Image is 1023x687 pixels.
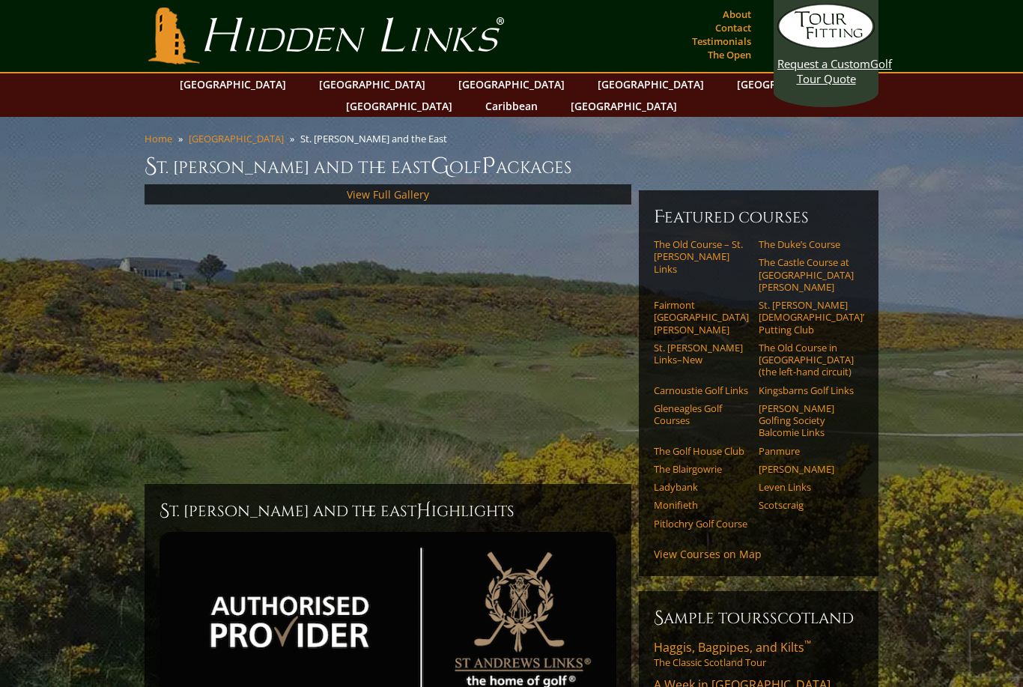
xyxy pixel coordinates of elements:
[654,238,749,275] a: The Old Course – St. [PERSON_NAME] Links
[654,205,863,229] h6: Featured Courses
[160,499,616,523] h2: St. [PERSON_NAME] and the East ighlights
[654,384,749,396] a: Carnoustie Golf Links
[339,95,460,117] a: [GEOGRAPHIC_DATA]
[654,342,749,366] a: St. [PERSON_NAME] Links–New
[777,4,875,86] a: Request a CustomGolf Tour Quote
[654,639,811,656] span: Haggis, Bagpipes, and Kilts
[451,73,572,95] a: [GEOGRAPHIC_DATA]
[189,132,284,145] a: [GEOGRAPHIC_DATA]
[688,31,755,52] a: Testimonials
[759,463,854,475] a: [PERSON_NAME]
[563,95,684,117] a: [GEOGRAPHIC_DATA]
[759,299,854,336] a: St. [PERSON_NAME] [DEMOGRAPHIC_DATA]’ Putting Club
[416,499,431,523] span: H
[759,499,854,511] a: Scotscraig
[759,402,854,439] a: [PERSON_NAME] Golfing Society Balcomie Links
[431,151,449,181] span: G
[300,132,453,145] li: St. [PERSON_NAME] and the East
[654,402,749,427] a: Gleneagles Golf Courses
[172,73,294,95] a: [GEOGRAPHIC_DATA]
[654,299,749,336] a: Fairmont [GEOGRAPHIC_DATA][PERSON_NAME]
[654,481,749,493] a: Ladybank
[777,56,870,71] span: Request a Custom
[482,151,496,181] span: P
[145,151,878,181] h1: St. [PERSON_NAME] and the East olf ackages
[590,73,711,95] a: [GEOGRAPHIC_DATA]
[729,73,851,95] a: [GEOGRAPHIC_DATA]
[759,342,854,378] a: The Old Course in [GEOGRAPHIC_DATA] (the left-hand circuit)
[719,4,755,25] a: About
[759,445,854,457] a: Panmure
[654,606,863,630] h6: Sample ToursScotland
[654,547,762,561] a: View Courses on Map
[654,518,749,530] a: Pitlochry Golf Course
[478,95,545,117] a: Caribbean
[759,481,854,493] a: Leven Links
[711,17,755,38] a: Contact
[347,187,429,202] a: View Full Gallery
[312,73,433,95] a: [GEOGRAPHIC_DATA]
[704,44,755,65] a: The Open
[145,132,172,145] a: Home
[654,463,749,475] a: The Blairgowrie
[759,238,854,250] a: The Duke’s Course
[654,639,863,669] a: Haggis, Bagpipes, and Kilts™The Classic Scotland Tour
[654,499,749,511] a: Monifieth
[759,256,854,293] a: The Castle Course at [GEOGRAPHIC_DATA][PERSON_NAME]
[759,384,854,396] a: Kingsbarns Golf Links
[804,638,811,650] sup: ™
[654,445,749,457] a: The Golf House Club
